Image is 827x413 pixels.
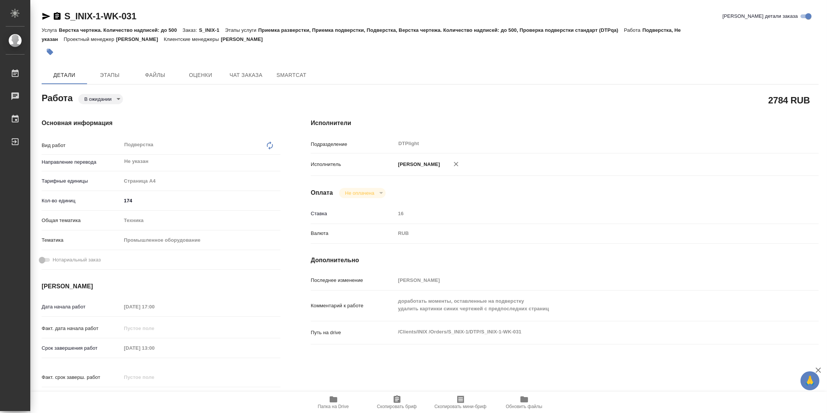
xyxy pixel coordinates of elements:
[42,177,121,185] p: Тарифные единицы
[42,344,121,352] p: Срок завершения работ
[311,277,396,284] p: Последнее изменение
[182,27,199,33] p: Заказ:
[273,70,310,80] span: SmartCat
[46,70,83,80] span: Детали
[199,27,225,33] p: S_INIX-1
[624,27,643,33] p: Работа
[42,282,280,291] h4: [PERSON_NAME]
[311,329,396,336] p: Путь на drive
[42,119,280,128] h4: Основная информация
[801,371,819,390] button: 🙏
[42,374,121,381] p: Факт. срок заверш. работ
[396,227,777,240] div: RUB
[311,141,396,148] p: Подразделение
[396,275,777,286] input: Пустое поле
[121,323,187,334] input: Пустое поле
[42,91,73,104] h2: Работа
[78,94,123,104] div: В ожидании
[311,119,819,128] h4: Исполнители
[164,36,221,42] p: Клиентские менеджеры
[804,373,816,389] span: 🙏
[121,195,280,206] input: ✎ Введи что-нибудь
[339,188,386,198] div: В ожидании
[768,94,810,106] h2: 2784 RUB
[42,236,121,244] p: Тематика
[42,12,51,21] button: Скопировать ссылку для ЯМессенджера
[42,217,121,224] p: Общая тематика
[121,301,187,312] input: Пустое поле
[228,70,264,80] span: Чат заказа
[492,392,556,413] button: Обновить файлы
[42,325,121,332] p: Факт. дата начала работ
[121,391,187,402] input: ✎ Введи что-нибудь
[311,210,396,217] p: Ставка
[42,303,121,311] p: Дата начала работ
[723,13,798,20] span: [PERSON_NAME] детали заказа
[318,404,349,409] span: Папка на Drive
[64,11,136,21] a: S_INIX-1-WK-031
[182,70,219,80] span: Оценки
[121,343,187,354] input: Пустое поле
[42,44,58,60] button: Добавить тэг
[137,70,173,80] span: Файлы
[53,12,62,21] button: Скопировать ссылку
[435,404,486,409] span: Скопировать мини-бриф
[396,325,777,338] textarea: /Clients/INIX /Orders/S_INIX-1/DTP/S_INIX-1-WK-031
[121,372,187,383] input: Пустое поле
[396,161,440,168] p: [PERSON_NAME]
[311,188,333,197] h4: Оплата
[258,27,624,33] p: Приемка разверстки, Приемка подверстки, Подверстка, Верстка чертежа. Количество надписей: до 500,...
[311,161,396,168] p: Исполнитель
[59,27,182,33] p: Верстка чертежа. Количество надписей: до 500
[121,214,280,227] div: Техника
[396,208,777,219] input: Пустое поле
[116,36,164,42] p: [PERSON_NAME]
[42,158,121,166] p: Направление перевода
[365,392,429,413] button: Скопировать бриф
[92,70,128,80] span: Этапы
[42,142,121,149] p: Вид работ
[121,175,280,188] div: Страница А4
[377,404,417,409] span: Скопировать бриф
[53,256,101,264] span: Нотариальный заказ
[302,392,365,413] button: Папка на Drive
[121,234,280,247] div: Промышленное оборудование
[396,295,777,315] textarea: доработать моменты, оставленные на подверстку удалить картинки синих чертежей с предпоследних стр...
[506,404,542,409] span: Обновить файлы
[42,27,59,33] p: Услуга
[82,96,114,102] button: В ожидании
[42,197,121,205] p: Кол-во единиц
[221,36,268,42] p: [PERSON_NAME]
[64,36,116,42] p: Проектный менеджер
[311,230,396,237] p: Валюта
[343,190,377,196] button: Не оплачена
[311,256,819,265] h4: Дополнительно
[448,156,464,172] button: Удалить исполнителя
[311,302,396,310] p: Комментарий к работе
[225,27,259,33] p: Этапы услуги
[429,392,492,413] button: Скопировать мини-бриф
